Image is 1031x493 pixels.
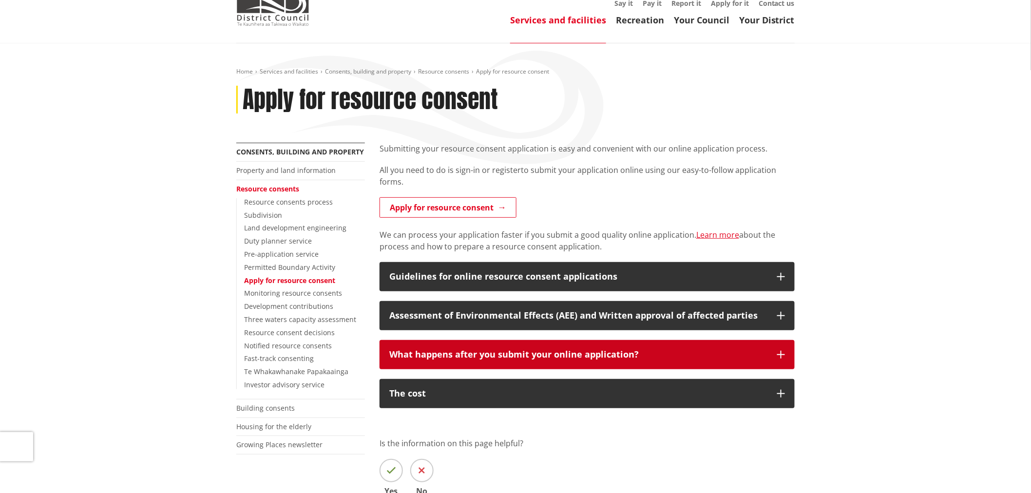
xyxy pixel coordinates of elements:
[244,367,348,376] a: Te Whakawhanake Papakaainga
[476,67,549,76] span: Apply for resource consent
[739,14,795,26] a: Your District
[236,422,311,431] a: Housing for the elderly
[380,340,795,369] button: What happens after you submit your online application?
[380,165,521,175] span: All you need to do is sign-in or register
[380,262,795,291] button: Guidelines for online resource consent applications
[389,272,767,282] div: Guidelines for online resource consent applications
[244,236,312,246] a: Duty planner service
[244,328,335,337] a: Resource consent decisions
[244,354,314,363] a: Fast-track consenting
[244,315,356,324] a: Three waters capacity assessment
[260,67,318,76] a: Services and facilities
[389,389,767,398] div: The cost
[236,166,336,175] a: Property and land information
[244,263,335,272] a: Permitted Boundary Activity
[244,223,346,232] a: Land development engineering
[236,67,253,76] a: Home
[244,276,335,285] a: Apply for resource consent
[244,288,342,298] a: Monitoring resource consents
[986,452,1021,487] iframe: Messenger Launcher
[236,68,795,76] nav: breadcrumb
[236,147,364,156] a: Consents, building and property
[380,437,795,449] p: Is the information on this page helpful?
[389,311,767,321] div: Assessment of Environmental Effects (AEE) and Written approval of affected parties
[674,14,729,26] a: Your Council
[510,14,606,26] a: Services and facilities
[418,67,469,76] a: Resource consents
[389,350,767,360] div: What happens after you submit your online application?
[380,379,795,408] button: The cost
[380,229,795,252] p: We can process your application faster if you submit a good quality online application. about the...
[236,184,299,193] a: Resource consents
[325,67,411,76] a: Consents, building and property
[380,164,795,188] p: to submit your application online using our easy-to-follow application forms.
[380,197,516,218] a: Apply for resource consent
[244,341,332,350] a: Notified resource consents
[380,143,767,154] span: Submitting your resource consent application is easy and convenient with our online application p...
[696,229,739,240] a: Learn more
[236,440,323,449] a: Growing Places newsletter
[244,249,319,259] a: Pre-application service
[380,301,795,330] button: Assessment of Environmental Effects (AEE) and Written approval of affected parties
[243,86,498,114] h1: Apply for resource consent
[244,380,325,389] a: Investor advisory service
[616,14,664,26] a: Recreation
[244,210,282,220] a: Subdivision
[236,403,295,413] a: Building consents
[244,302,333,311] a: Development contributions
[244,197,333,207] a: Resource consents process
